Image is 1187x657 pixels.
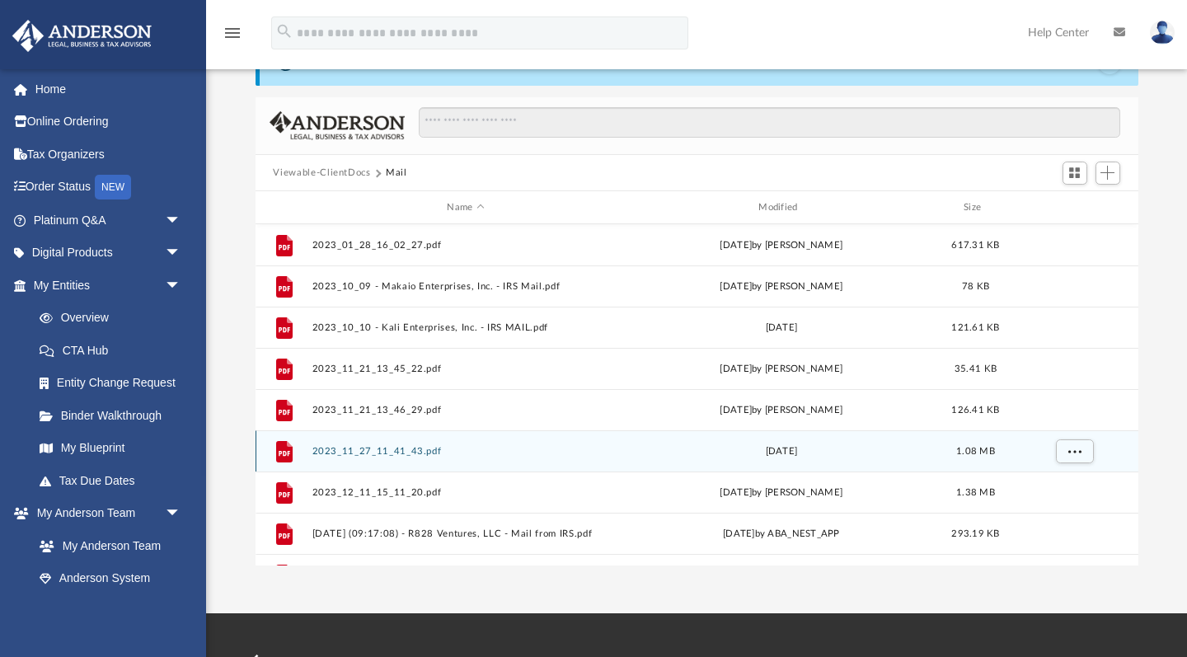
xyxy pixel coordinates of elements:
[1096,162,1120,185] button: Add
[23,432,198,465] a: My Blueprint
[7,20,157,52] img: Anderson Advisors Platinum Portal
[165,237,198,270] span: arrow_drop_down
[12,138,206,171] a: Tax Organizers
[627,279,936,294] div: [DATE] by [PERSON_NAME]
[165,204,198,237] span: arrow_drop_down
[626,200,935,215] div: Modified
[951,323,999,332] span: 121.61 KB
[223,31,242,43] a: menu
[627,238,936,253] div: [DATE] by [PERSON_NAME]
[951,529,999,538] span: 293.19 KB
[275,22,293,40] i: search
[627,527,936,542] div: [DATE] by ABA_NEST_APP
[956,447,995,456] span: 1.08 MB
[23,334,206,367] a: CTA Hub
[312,281,620,292] button: 2023_10_09 - Makaio Enterprises, Inc. - IRS Mail.pdf
[12,106,206,138] a: Online Ordering
[312,322,620,333] button: 2023_10_10 - Kali Enterprises, Inc. - IRS MAIL.pdf
[312,364,620,374] button: 2023_11_21_13_45_22.pdf
[256,224,1138,566] div: grid
[627,444,936,459] div: [DATE]
[12,237,206,270] a: Digital Productsarrow_drop_down
[23,594,198,627] a: Client Referrals
[1055,439,1093,464] button: More options
[627,403,936,418] div: [DATE] by [PERSON_NAME]
[627,362,936,377] div: [DATE] by [PERSON_NAME]
[1150,21,1175,45] img: User Pic
[951,241,999,250] span: 617.31 KB
[23,529,190,562] a: My Anderson Team
[95,175,131,199] div: NEW
[12,497,198,530] a: My Anderson Teamarrow_drop_down
[165,269,198,303] span: arrow_drop_down
[627,486,936,500] div: [DATE] by [PERSON_NAME]
[312,487,620,498] button: 2023_12_11_15_11_20.pdf
[262,200,303,215] div: id
[23,464,206,497] a: Tax Due Dates
[12,171,206,204] a: Order StatusNEW
[12,269,206,302] a: My Entitiesarrow_drop_down
[942,200,1008,215] div: Size
[312,240,620,251] button: 2023_01_28_16_02_27.pdf
[419,107,1119,138] input: Search files and folders
[12,204,206,237] a: Platinum Q&Aarrow_drop_down
[956,488,995,497] span: 1.38 MB
[1016,200,1131,215] div: id
[312,405,620,415] button: 2023_11_21_13_46_29.pdf
[627,321,936,336] div: [DATE]
[273,166,370,181] button: Viewable-ClientDocs
[23,302,206,335] a: Overview
[961,282,988,291] span: 78 KB
[12,73,206,106] a: Home
[223,23,242,43] i: menu
[23,562,198,595] a: Anderson System
[312,528,620,539] button: [DATE] (09:17:08) - R828 Ventures, LLC - Mail from IRS.pdf
[23,399,206,432] a: Binder Walkthrough
[386,166,407,181] button: Mail
[312,446,620,457] button: 2023_11_27_11_41_43.pdf
[311,200,619,215] div: Name
[165,497,198,531] span: arrow_drop_down
[954,364,996,373] span: 35.41 KB
[23,367,206,400] a: Entity Change Request
[951,406,999,415] span: 126.41 KB
[1063,162,1087,185] button: Switch to Grid View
